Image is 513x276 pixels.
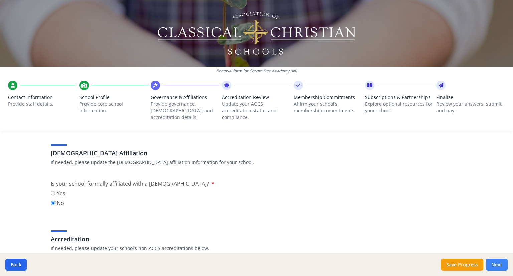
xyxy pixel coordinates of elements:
[486,259,508,271] button: Next
[79,94,148,101] span: School Profile
[51,199,65,207] label: No
[441,259,483,271] button: Save Progress
[51,159,462,166] p: If needed, please update the [DEMOGRAPHIC_DATA] affiliation information for your school.
[51,234,462,244] h3: Accreditation
[51,191,55,195] input: Yes
[51,189,65,197] label: Yes
[8,101,77,107] p: Provide staff details.
[222,101,291,121] p: Update your ACCS accreditation status and compliance.
[365,94,434,101] span: Subscriptions & Partnerships
[222,94,291,101] span: Accreditation Review
[436,94,505,101] span: Finalize
[157,10,357,57] img: Logo
[365,101,434,114] p: Explore optional resources for your school.
[294,94,362,101] span: Membership Commitments
[436,101,505,114] p: Review your answers, submit, and pay.
[5,259,27,271] button: Back
[151,101,219,121] p: Provide governance, [DEMOGRAPHIC_DATA], and accreditation details.
[51,148,462,158] h3: [DEMOGRAPHIC_DATA] Affiliation
[51,201,55,205] input: No
[8,94,77,101] span: Contact Information
[151,94,219,101] span: Governance & Affiliations
[51,180,209,187] span: Is your school formally affiliated with a [DEMOGRAPHIC_DATA]?
[51,245,462,252] p: If needed, please update your school’s non-ACCS accreditations below.
[294,101,362,114] p: Affirm your school’s membership commitments.
[79,101,148,114] p: Provide core school information.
